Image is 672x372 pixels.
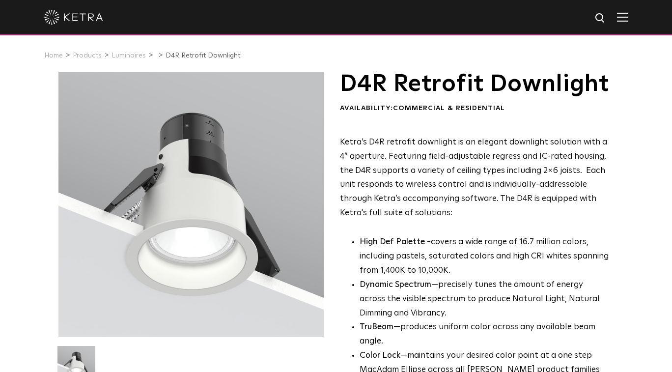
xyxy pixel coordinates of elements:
[360,323,393,331] strong: TruBeam
[360,235,611,278] p: covers a wide range of 16.7 million colors, including pastels, saturated colors and high CRI whit...
[340,72,611,96] h1: D4R Retrofit Downlight
[360,238,431,246] strong: High Def Palette -
[44,52,63,59] a: Home
[360,351,400,360] strong: Color Lock
[112,52,146,59] a: Luminaires
[340,136,611,221] p: Ketra’s D4R retrofit downlight is an elegant downlight solution with a 4” aperture. Featuring fie...
[166,52,240,59] a: D4R Retrofit Downlight
[594,12,607,25] img: search icon
[44,10,103,25] img: ketra-logo-2019-white
[340,104,611,114] div: Availability:
[73,52,102,59] a: Products
[617,12,628,22] img: Hamburger%20Nav.svg
[360,278,611,321] li: —precisely tunes the amount of energy across the visible spectrum to produce Natural Light, Natur...
[360,281,431,289] strong: Dynamic Spectrum
[393,105,505,112] span: Commercial & Residential
[360,320,611,349] li: —produces uniform color across any available beam angle.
